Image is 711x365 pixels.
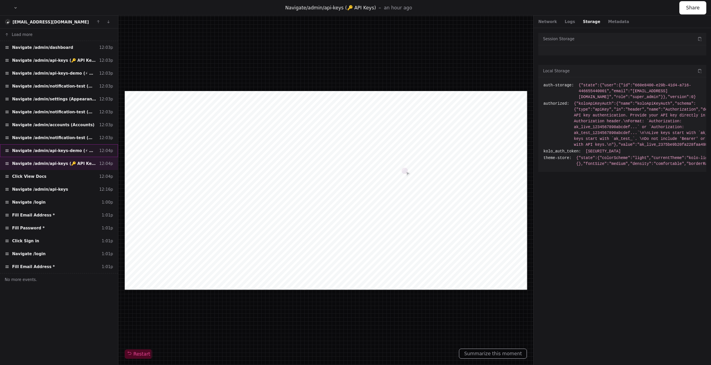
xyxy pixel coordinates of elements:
[12,238,39,244] span: Click Sign in
[679,1,706,14] button: Share
[99,186,113,192] div: 12:16p
[543,101,569,107] span: authorized:
[99,70,113,76] div: 12:03p
[12,225,45,231] span: Fill Password *
[384,5,412,11] p: an hour ago
[99,174,113,179] div: 12:04p
[99,57,113,63] div: 12:03p
[12,70,96,76] span: Navigate /admin/api-keys-demo (⚡ API Keys Demo)
[12,57,96,63] span: Navigate /admin/api-keys (🔑 API Keys)
[12,45,73,50] span: Navigate /admin/dashboard
[578,82,701,100] span: {"state":{"user":{"id":"660e8400-e29b-41d4-a716-446655440001","email":"[EMAIL_ADDRESS][DOMAIN_NAM...
[12,96,96,102] span: Navigate /admin/settings (Appearance)
[538,19,557,25] button: Network
[12,174,47,179] span: Click View Docs
[102,225,113,231] div: 1:01p
[12,135,96,141] span: Navigate /admin/notification-test (🔔 Push Notifications)
[99,122,113,128] div: 12:03p
[99,83,113,89] div: 12:03p
[12,212,55,218] span: Fill Email Address *
[125,349,152,359] button: Restart
[102,238,113,244] div: 1:01p
[12,122,95,128] span: Navigate /admin/accounts (Accounts)
[543,155,571,161] span: theme-store:
[5,20,11,25] img: 15.svg
[99,161,113,166] div: 12:04p
[586,149,621,154] span: [SECURITY_DATA]
[583,19,600,25] button: Storage
[99,45,113,50] div: 12:03p
[12,161,96,166] span: Navigate /admin/api-keys (🔑 API Keys)
[608,19,629,25] button: Metadata
[13,20,89,24] a: [EMAIL_ADDRESS][DOMAIN_NAME]
[12,109,96,115] span: Navigate /admin/notification-test (🔔 Push Notifications)
[12,199,46,205] span: Navigate /login
[102,212,113,218] div: 1:01p
[543,36,574,42] h3: Session Storage
[543,68,570,74] h3: Local Storage
[12,148,96,154] span: Navigate /admin/api-keys-demo (⚡ API Keys Demo)
[99,96,113,102] div: 12:03p
[102,264,113,270] div: 1:01p
[102,251,113,257] div: 1:01p
[12,83,96,89] span: Navigate /admin/notification-test (🔔 Push Notifications)
[12,251,46,257] span: Navigate /login
[99,109,113,115] div: 12:03p
[102,199,113,205] div: 1:00p
[565,19,575,25] button: Logs
[543,149,581,154] span: kolo_auth_token:
[5,277,37,283] span: No more events.
[99,135,113,141] div: 12:03p
[99,148,113,154] div: 12:04p
[543,82,574,88] span: auth-storage:
[306,5,376,11] span: /admin/api-keys (🔑 API Keys)
[459,349,527,359] button: Summarize this moment
[127,351,150,357] span: Restart
[12,32,32,38] span: Load more
[12,264,55,270] span: Fill Email Address *
[285,5,306,11] span: Navigate
[12,186,68,192] span: Navigate /admin/api-keys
